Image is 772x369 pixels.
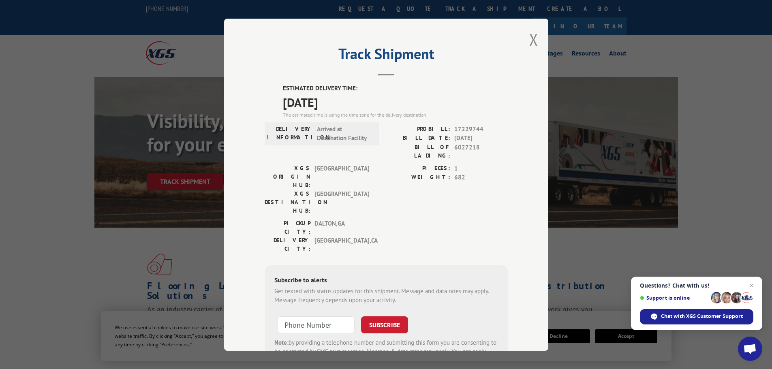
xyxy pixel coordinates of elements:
span: DALTON , GA [314,219,369,236]
span: Support is online [640,295,708,301]
span: Questions? Chat with us! [640,282,753,289]
label: PIECES: [386,164,450,173]
span: Chat with XGS Customer Support [661,313,743,320]
button: SUBSCRIBE [361,316,408,333]
label: PICKUP CITY: [265,219,310,236]
span: [DATE] [454,134,508,143]
label: DELIVERY INFORMATION: [267,124,313,143]
span: [DATE] [283,93,508,111]
input: Phone Number [278,316,355,333]
label: BILL OF LADING: [386,143,450,160]
label: XGS DESTINATION HUB: [265,189,310,215]
label: PROBILL: [386,124,450,134]
div: The estimated time is using the time zone for the delivery destination. [283,111,508,118]
div: Open chat [738,337,762,361]
div: Chat with XGS Customer Support [640,309,753,324]
span: Close chat [746,281,756,290]
span: Arrived at Destination Facility [317,124,372,143]
button: Close modal [529,29,538,50]
strong: Note: [274,338,289,346]
span: [GEOGRAPHIC_DATA] [314,189,369,215]
span: 17229744 [454,124,508,134]
label: BILL DATE: [386,134,450,143]
label: ESTIMATED DELIVERY TIME: [283,84,508,93]
span: 682 [454,173,508,182]
span: [GEOGRAPHIC_DATA] [314,164,369,189]
span: 1 [454,164,508,173]
label: XGS ORIGIN HUB: [265,164,310,189]
span: 6027218 [454,143,508,160]
h2: Track Shipment [265,48,508,64]
label: DELIVERY CITY: [265,236,310,253]
span: [GEOGRAPHIC_DATA] , CA [314,236,369,253]
div: Get texted with status updates for this shipment. Message and data rates may apply. Message frequ... [274,286,498,305]
label: WEIGHT: [386,173,450,182]
div: Subscribe to alerts [274,275,498,286]
div: by providing a telephone number and submitting this form you are consenting to be contacted by SM... [274,338,498,365]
